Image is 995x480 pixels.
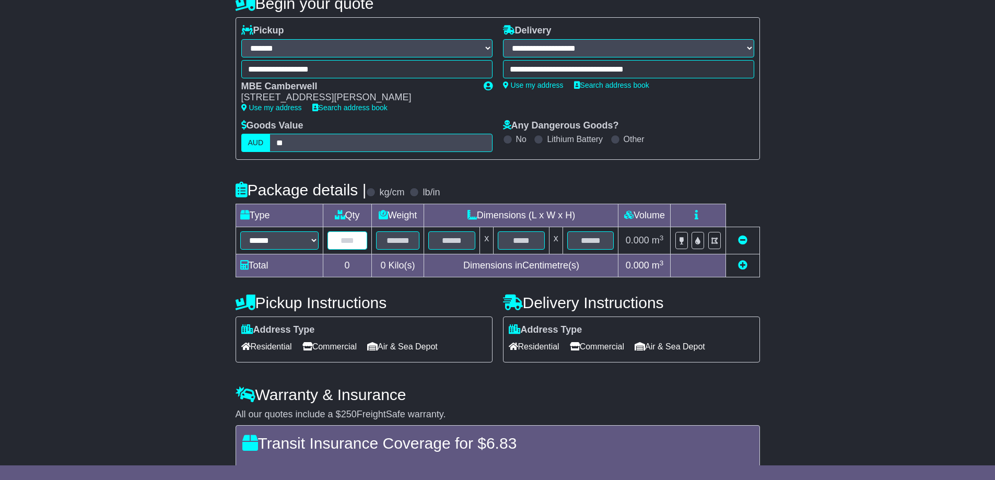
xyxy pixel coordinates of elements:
a: Add new item [738,260,747,271]
td: Qty [323,204,371,227]
label: Address Type [241,324,315,336]
label: Pickup [241,25,284,37]
td: Kilo(s) [371,254,424,277]
span: 250 [341,409,357,419]
label: No [516,134,526,144]
label: Address Type [509,324,582,336]
h4: Pickup Instructions [236,294,493,311]
span: m [652,235,664,245]
div: [STREET_ADDRESS][PERSON_NAME] [241,92,473,103]
label: lb/in [423,187,440,198]
label: Goods Value [241,120,303,132]
span: Commercial [570,338,624,355]
h4: Transit Insurance Coverage for $ [242,435,753,452]
div: All our quotes include a $ FreightSafe warranty. [236,409,760,420]
td: Dimensions in Centimetre(s) [424,254,618,277]
h4: Warranty & Insurance [236,386,760,403]
sup: 3 [660,234,664,242]
span: 6.83 [486,435,517,452]
td: Type [236,204,323,227]
td: Total [236,254,323,277]
label: Any Dangerous Goods? [503,120,619,132]
label: kg/cm [379,187,404,198]
label: Delivery [503,25,552,37]
td: x [480,227,494,254]
td: Weight [371,204,424,227]
span: Air & Sea Depot [635,338,705,355]
div: MBE Camberwell [241,81,473,92]
td: Dimensions (L x W x H) [424,204,618,227]
span: 0.000 [626,235,649,245]
a: Search address book [574,81,649,89]
td: 0 [323,254,371,277]
label: Other [624,134,645,144]
span: 0 [380,260,385,271]
a: Use my address [241,103,302,112]
td: x [549,227,563,254]
span: Air & Sea Depot [367,338,438,355]
sup: 3 [660,259,664,267]
a: Remove this item [738,235,747,245]
label: AUD [241,134,271,152]
span: Residential [509,338,559,355]
h4: Delivery Instructions [503,294,760,311]
span: Commercial [302,338,357,355]
label: Lithium Battery [547,134,603,144]
a: Use my address [503,81,564,89]
span: Residential [241,338,292,355]
span: m [652,260,664,271]
td: Volume [618,204,671,227]
span: 0.000 [626,260,649,271]
h4: Package details | [236,181,367,198]
a: Search address book [312,103,388,112]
